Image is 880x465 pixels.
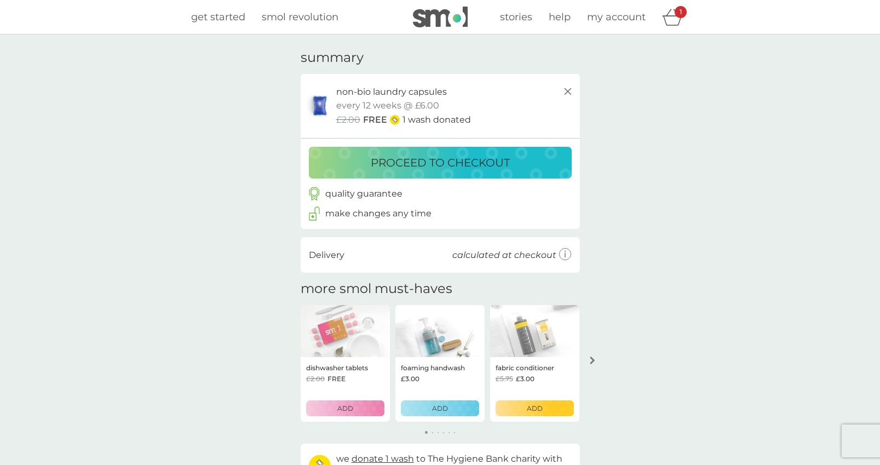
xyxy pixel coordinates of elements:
[401,374,419,384] span: £3.00
[336,113,360,127] span: £2.00
[191,9,245,25] a: get started
[500,11,532,23] span: stories
[191,11,245,23] span: get started
[306,400,384,416] button: ADD
[325,206,432,221] p: make changes any time
[662,6,689,28] div: basket
[327,374,346,384] span: FREE
[371,154,510,171] p: proceed to checkout
[496,363,554,373] p: fabric conditioner
[352,453,414,464] span: donate 1 wash
[496,400,574,416] button: ADD
[301,281,452,297] h2: more smol must-haves
[301,50,364,66] h3: summary
[306,374,325,384] span: £2.00
[413,7,468,27] img: smol
[309,248,344,262] p: Delivery
[336,85,447,99] p: non-bio laundry capsules
[336,99,439,113] p: every 12 weeks @ £6.00
[496,374,513,384] span: £5.75
[402,113,471,127] p: 1 wash donated
[262,11,338,23] span: smol revolution
[432,403,448,414] p: ADD
[306,363,368,373] p: dishwasher tablets
[587,11,646,23] span: my account
[527,403,543,414] p: ADD
[363,113,387,127] span: FREE
[500,9,532,25] a: stories
[401,363,465,373] p: foaming handwash
[401,400,479,416] button: ADD
[262,9,338,25] a: smol revolution
[516,374,534,384] span: £3.00
[549,11,571,23] span: help
[325,187,402,201] p: quality guarantee
[452,248,556,262] p: calculated at checkout
[549,9,571,25] a: help
[309,147,572,179] button: proceed to checkout
[337,403,353,414] p: ADD
[587,9,646,25] a: my account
